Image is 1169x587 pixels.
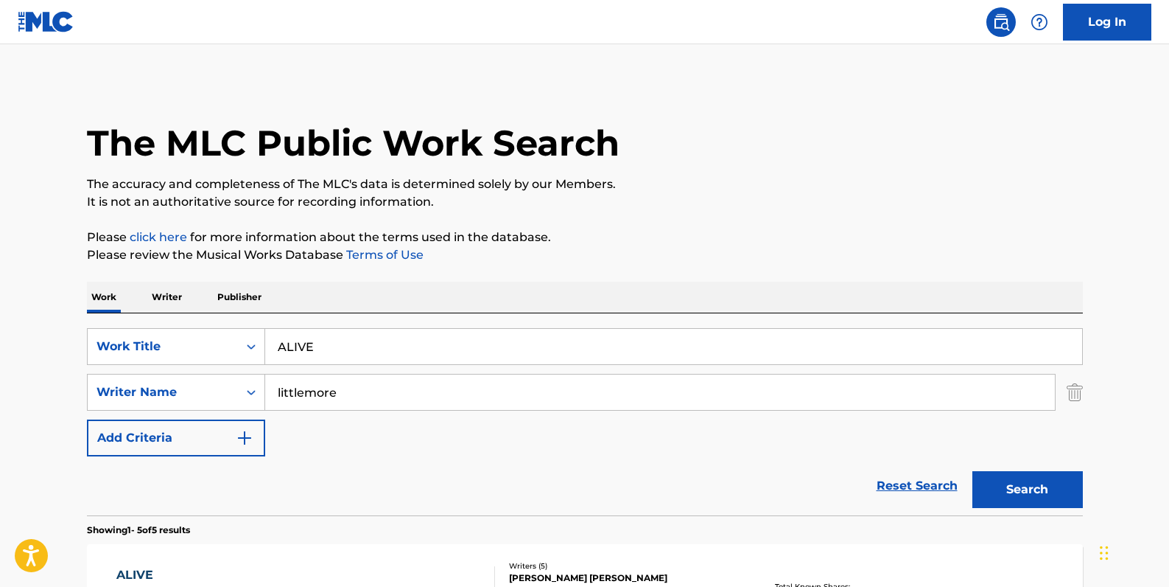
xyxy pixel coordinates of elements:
img: MLC Logo [18,11,74,32]
div: Work Title [96,338,229,355]
iframe: Chat Widget [1095,516,1169,587]
img: Delete Criterion [1067,374,1083,411]
p: Please for more information about the terms used in the database. [87,229,1083,246]
a: click here [130,230,187,244]
img: help [1031,13,1048,31]
img: search [992,13,1010,31]
p: Writer [147,282,186,313]
button: Search [972,471,1083,508]
p: The accuracy and completeness of The MLC's data is determined solely by our Members. [87,176,1083,193]
p: Publisher [213,282,266,313]
h1: The MLC Public Work Search [87,121,619,165]
form: Search Form [87,328,1083,515]
p: Please review the Musical Works Database [87,246,1083,264]
a: Public Search [986,7,1016,37]
a: Terms of Use [343,248,424,262]
div: Writer Name [96,383,229,401]
p: It is not an authoritative source for recording information. [87,193,1083,211]
button: Add Criteria [87,420,265,456]
a: Log In [1063,4,1151,41]
div: Drag [1100,531,1109,575]
p: Work [87,282,121,313]
img: 9d2ae6d4665cec9f34b9.svg [236,429,253,447]
a: Reset Search [869,470,965,502]
div: Help [1025,7,1054,37]
p: Showing 1 - 5 of 5 results [87,524,190,537]
div: ALIVE [116,566,248,584]
div: Writers ( 5 ) [509,560,731,572]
